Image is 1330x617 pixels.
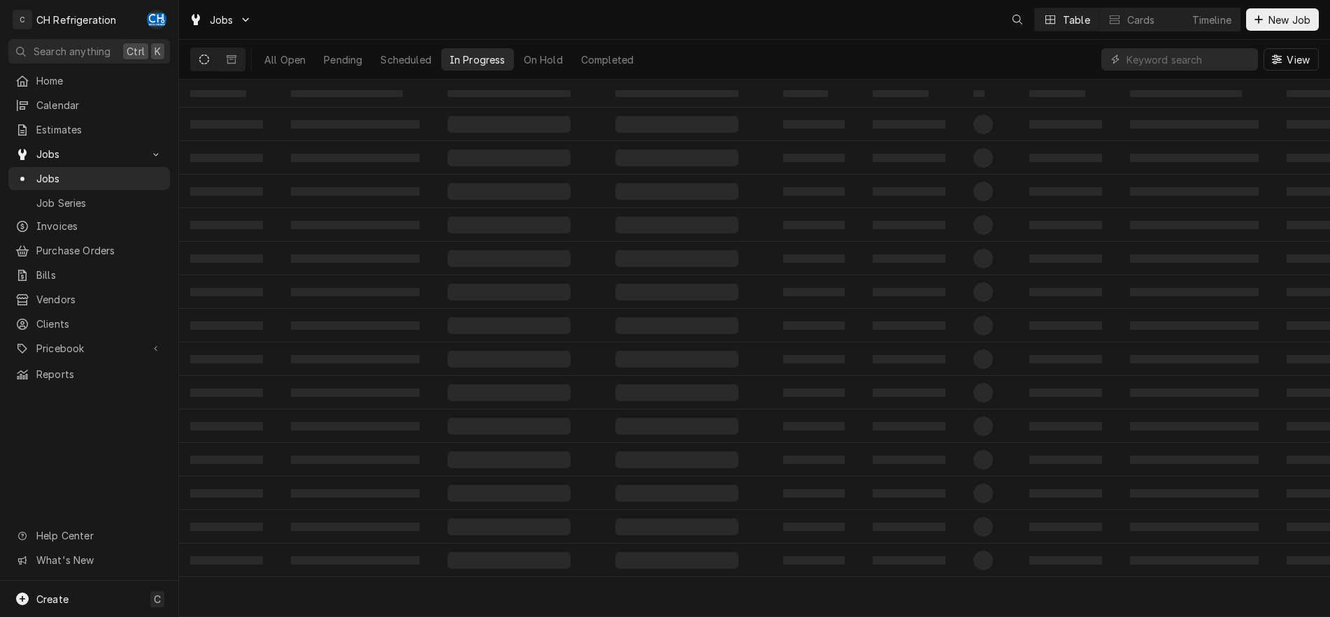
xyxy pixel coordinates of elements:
[190,523,263,531] span: ‌
[1127,48,1251,71] input: Keyword search
[264,52,306,67] div: All Open
[783,90,828,97] span: ‌
[873,456,945,464] span: ‌
[8,288,170,311] a: Vendors
[783,254,845,263] span: ‌
[36,98,163,112] span: Calendar
[973,316,993,335] span: ‌
[36,553,162,567] span: What's New
[615,485,738,502] span: ‌
[615,90,738,97] span: ‌
[190,154,263,162] span: ‌
[1029,254,1102,263] span: ‌
[1029,523,1102,531] span: ‌
[8,312,170,335] a: Clients
[1029,422,1102,430] span: ‌
[973,517,993,537] span: ‌
[1284,52,1313,67] span: View
[291,221,420,229] span: ‌
[973,182,993,201] span: ‌
[1130,389,1259,397] span: ‌
[291,489,420,498] span: ‌
[291,321,420,330] span: ‌
[1130,556,1259,565] span: ‌
[448,485,571,502] span: ‌
[291,254,420,263] span: ‌
[1029,90,1085,97] span: ‌
[291,355,420,363] span: ‌
[448,250,571,267] span: ‌
[155,44,161,59] span: K
[8,39,170,64] button: Search anythingCtrlK
[8,94,170,117] a: Calendar
[36,528,162,543] span: Help Center
[1029,456,1102,464] span: ‌
[783,321,845,330] span: ‌
[1130,288,1259,296] span: ‌
[8,524,170,547] a: Go to Help Center
[783,489,845,498] span: ‌
[190,556,263,565] span: ‌
[783,221,845,229] span: ‌
[1130,355,1259,363] span: ‌
[973,450,993,470] span: ‌
[448,317,571,334] span: ‌
[973,551,993,570] span: ‌
[783,355,845,363] span: ‌
[973,383,993,402] span: ‌
[1130,489,1259,498] span: ‌
[973,484,993,503] span: ‌
[1029,489,1102,498] span: ‌
[973,282,993,302] span: ‌
[34,44,110,59] span: Search anything
[448,116,571,133] span: ‌
[8,263,170,286] a: Bills
[873,355,945,363] span: ‌
[291,187,420,196] span: ‌
[291,456,420,464] span: ‌
[1029,321,1102,330] span: ‌
[291,422,420,430] span: ‌
[291,523,420,531] span: ‌
[8,143,170,166] a: Go to Jobs
[1130,221,1259,229] span: ‌
[615,183,738,200] span: ‌
[36,196,163,210] span: Job Series
[380,52,431,67] div: Scheduled
[873,221,945,229] span: ‌
[615,351,738,368] span: ‌
[873,254,945,263] span: ‌
[154,592,161,607] span: C
[36,593,69,605] span: Create
[448,418,571,435] span: ‌
[615,384,738,401] span: ‌
[190,254,263,263] span: ‌
[1130,90,1242,97] span: ‌
[1127,13,1155,27] div: Cards
[8,191,170,215] a: Job Series
[147,10,166,29] div: Chris Hiraga's Avatar
[1130,422,1259,430] span: ‌
[8,363,170,386] a: Reports
[448,217,571,233] span: ‌
[783,422,845,430] span: ‌
[615,250,738,267] span: ‌
[36,292,163,307] span: Vendors
[1264,48,1319,71] button: View
[291,288,420,296] span: ‌
[1130,456,1259,464] span: ‌
[8,69,170,92] a: Home
[1063,13,1090,27] div: Table
[36,13,117,27] div: CH Refrigeration
[1029,187,1102,196] span: ‌
[13,10,32,29] div: C
[973,416,993,436] span: ‌
[1130,187,1259,196] span: ‌
[36,243,163,258] span: Purchase Orders
[873,489,945,498] span: ‌
[190,187,263,196] span: ‌
[1006,8,1029,31] button: Open search
[783,154,845,162] span: ‌
[615,150,738,166] span: ‌
[973,115,993,134] span: ‌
